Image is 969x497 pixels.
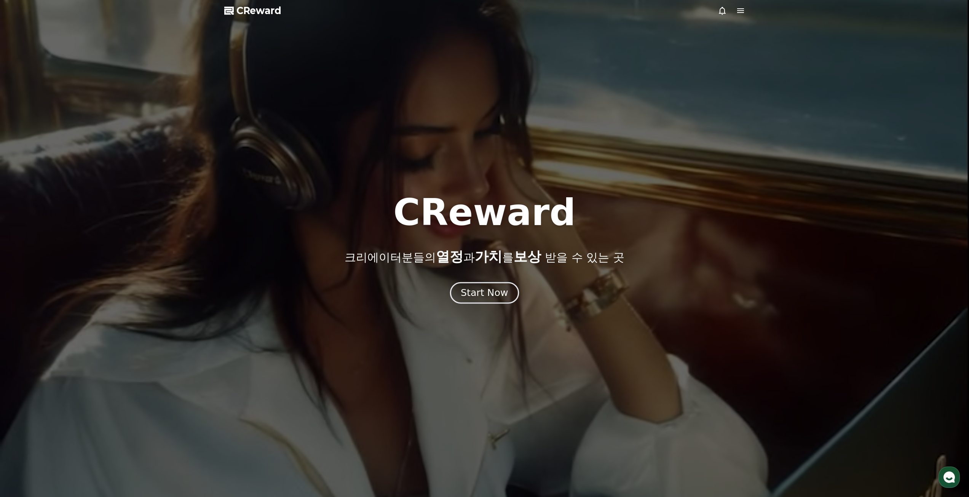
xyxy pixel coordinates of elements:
span: 열정 [436,249,463,264]
span: 보상 [514,249,541,264]
span: 설정 [118,253,127,259]
a: CReward [224,5,281,17]
div: Start Now [461,286,508,299]
span: 대화 [70,253,79,259]
span: 가치 [475,249,502,264]
a: 설정 [98,241,146,260]
a: 홈 [2,241,50,260]
h1: CReward [393,194,576,231]
span: 홈 [24,253,29,259]
button: Start Now [450,282,519,304]
p: 크리에이터분들의 과 를 받을 수 있는 곳 [345,249,624,264]
a: 대화 [50,241,98,260]
a: Start Now [452,290,517,297]
span: CReward [236,5,281,17]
